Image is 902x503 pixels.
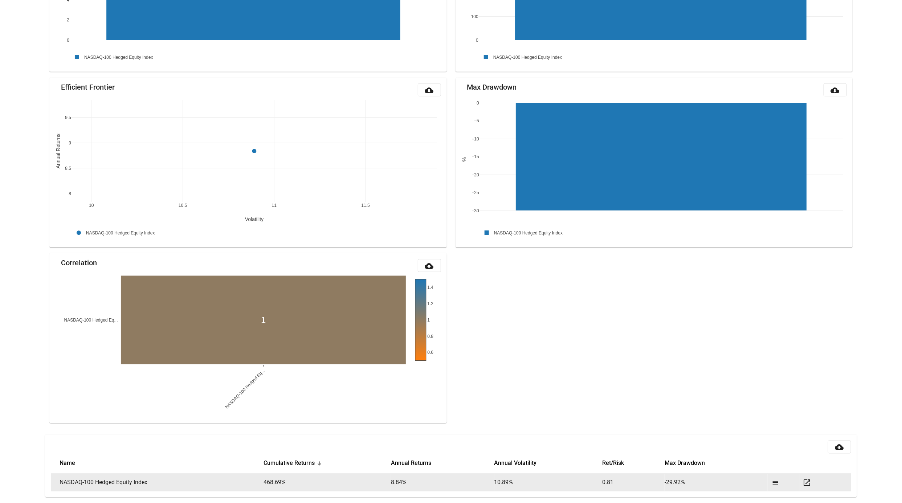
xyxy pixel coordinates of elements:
[803,479,812,487] mat-icon: open_in_new
[494,460,537,467] button: Change sorting for Annual_Volatility
[665,460,705,467] button: Change sorting for Max_Drawdown
[835,443,844,452] mat-icon: cloud_download
[61,259,97,266] mat-card-title: Correlation
[61,83,115,91] mat-card-title: Efficient Frontier
[391,460,431,467] button: Change sorting for Annual_Returns
[264,474,391,491] td: 468.69 %
[264,460,315,467] button: Change sorting for Cum_Returns_Final
[602,460,624,467] button: Change sorting for Efficient_Frontier
[831,86,840,95] mat-icon: cloud_download
[391,474,494,491] td: 8.84 %
[425,262,434,270] mat-icon: cloud_download
[60,460,75,467] button: Change sorting for strategy_name
[602,474,665,491] td: 0.81
[665,474,768,491] td: -29.92 %
[467,83,517,91] mat-card-title: Max Drawdown
[51,474,264,491] td: NASDAQ-100 Hedged Equity Index
[771,479,779,487] mat-icon: list
[425,86,434,95] mat-icon: cloud_download
[494,474,603,491] td: 10.89 %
